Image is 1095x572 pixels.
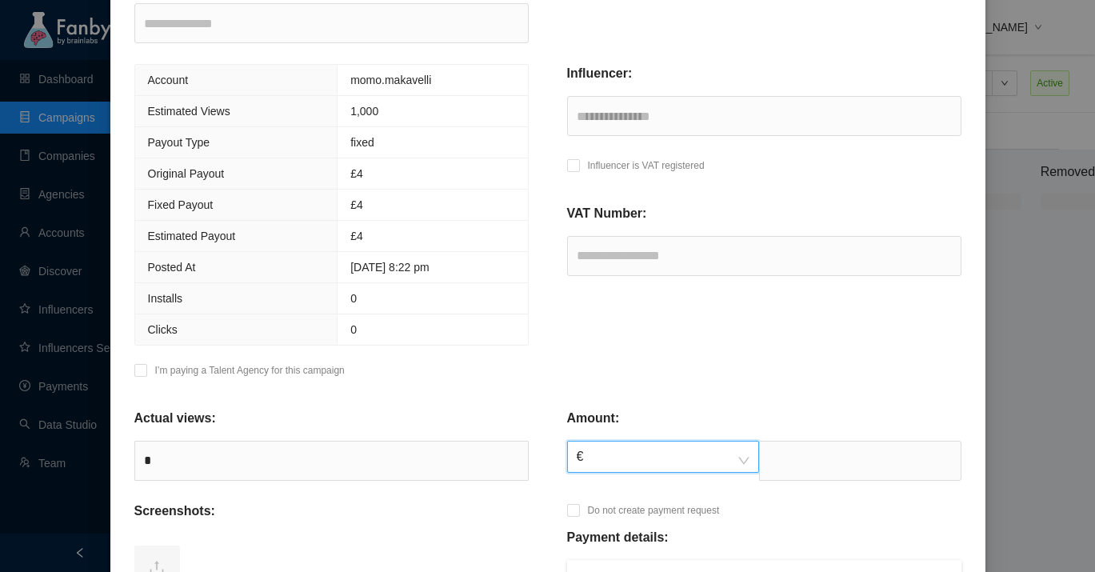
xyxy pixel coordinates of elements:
[350,198,363,211] span: £4
[148,198,214,211] span: Fixed Payout
[350,167,363,180] span: £ 4
[567,204,647,223] p: VAT Number:
[148,136,210,149] span: Payout Type
[148,167,225,180] span: Original Payout
[350,261,430,274] span: [DATE] 8:22 pm
[567,409,620,428] p: Amount:
[148,230,236,242] span: Estimated Payout
[567,64,633,83] p: Influencer:
[148,105,230,118] span: Estimated Views
[350,323,357,336] span: 0
[567,528,669,547] p: Payment details:
[588,158,705,174] p: Influencer is VAT registered
[148,261,196,274] span: Posted At
[350,292,357,305] span: 0
[148,323,178,336] span: Clicks
[155,362,345,378] p: I’m paying a Talent Agency for this campaign
[577,442,749,472] span: €
[134,409,216,428] p: Actual views:
[588,502,720,518] p: Do not create payment request
[134,502,215,521] p: Screenshots:
[350,230,363,242] span: £4
[350,74,431,86] span: momo.makavelli
[148,74,189,86] span: Account
[148,292,183,305] span: Installs
[350,105,378,118] span: 1,000
[350,136,374,149] span: fixed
